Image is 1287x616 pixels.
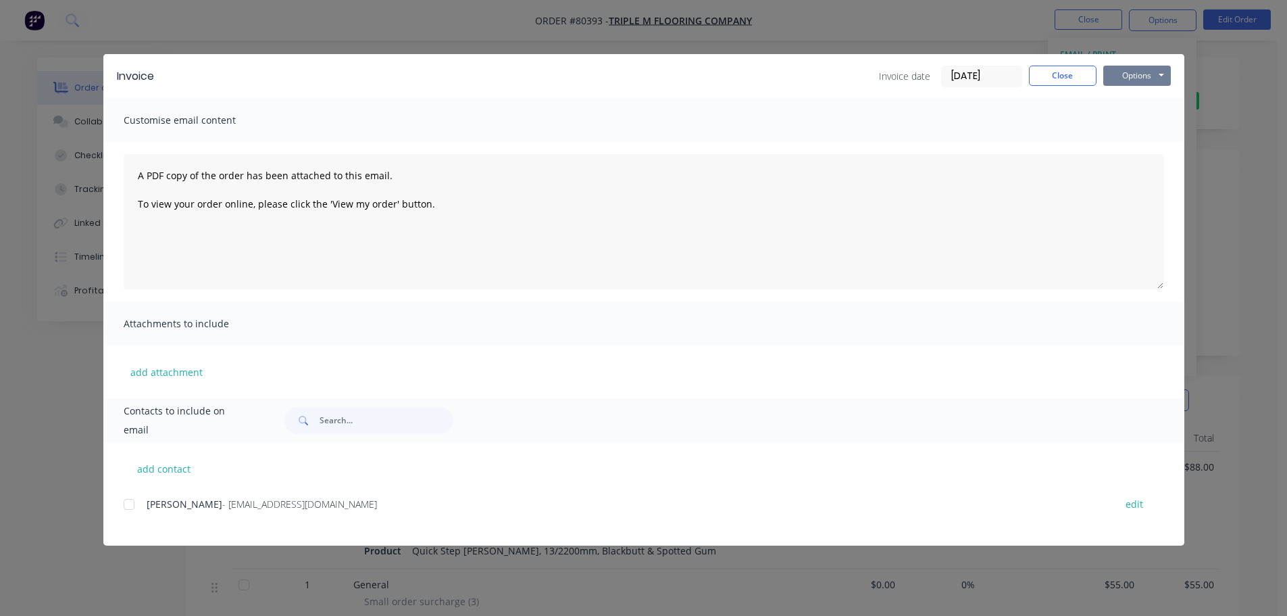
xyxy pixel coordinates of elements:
[124,458,205,479] button: add contact
[1117,495,1151,513] button: edit
[879,69,930,83] span: Invoice date
[222,498,377,511] span: - [EMAIL_ADDRESS][DOMAIN_NAME]
[124,362,209,382] button: add attachment
[1103,66,1171,86] button: Options
[124,314,272,333] span: Attachments to include
[1029,66,1096,86] button: Close
[124,402,251,440] span: Contacts to include on email
[124,111,272,130] span: Customise email content
[117,68,154,85] div: Invoice
[124,154,1164,289] textarea: A PDF copy of the order has been attached to this email. To view your order online, please click ...
[320,407,453,434] input: Search...
[147,498,222,511] span: [PERSON_NAME]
